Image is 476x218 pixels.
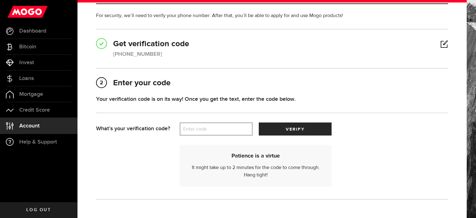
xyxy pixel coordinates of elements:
[286,127,304,131] span: verify
[97,78,106,88] span: 2
[19,76,34,81] span: Loans
[96,95,448,103] div: Your verification code is on its way! Once you get the text, enter the code below.
[19,139,57,145] span: Help & Support
[96,12,448,20] p: For security, we’ll need to verify your phone number. After that, you’ll be able to apply for and...
[180,123,253,136] label: Enter code
[19,28,46,34] span: Dashboard
[96,78,448,89] h2: Enter your code
[19,91,43,97] span: Mortgage
[19,44,36,50] span: Bitcoin
[187,153,324,159] h6: Patience is a virtue
[19,123,40,129] span: Account
[19,107,50,113] span: Credit Score
[19,60,34,65] span: Invest
[259,122,332,136] button: verify
[113,50,162,59] div: [PHONE_NUMBER]
[96,122,180,136] div: What’s your verification code?
[187,153,324,179] div: It might take up to 2 minutes for the code to come through. Hang tight!
[26,208,51,212] span: Log out
[5,2,24,21] button: Open LiveChat chat widget
[96,39,448,50] h2: Get verification code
